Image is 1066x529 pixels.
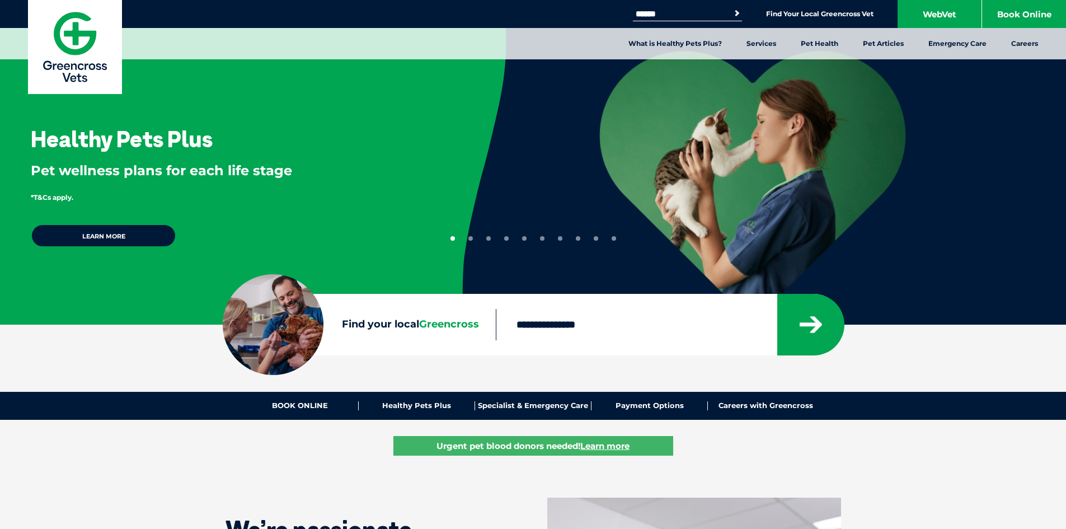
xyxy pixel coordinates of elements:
[591,401,708,410] a: Payment Options
[594,236,598,241] button: 9 of 10
[612,236,616,241] button: 10 of 10
[31,161,426,180] p: Pet wellness plans for each life stage
[731,8,743,19] button: Search
[576,236,580,241] button: 8 of 10
[31,224,176,247] a: Learn more
[31,193,73,202] span: *T&Cs apply.
[522,236,527,241] button: 5 of 10
[851,28,916,59] a: Pet Articles
[788,28,851,59] a: Pet Health
[486,236,491,241] button: 3 of 10
[242,401,359,410] a: BOOK ONLINE
[999,28,1050,59] a: Careers
[708,401,824,410] a: Careers with Greencross
[616,28,734,59] a: What is Healthy Pets Plus?
[419,318,479,330] span: Greencross
[359,401,475,410] a: Healthy Pets Plus
[475,401,591,410] a: Specialist & Emergency Care
[450,236,455,241] button: 1 of 10
[580,441,630,451] u: Learn more
[223,316,496,333] label: Find your local
[504,236,509,241] button: 4 of 10
[734,28,788,59] a: Services
[916,28,999,59] a: Emergency Care
[540,236,544,241] button: 6 of 10
[31,128,213,150] h3: Healthy Pets Plus
[468,236,473,241] button: 2 of 10
[766,10,874,18] a: Find Your Local Greencross Vet
[393,436,673,456] a: Urgent pet blood donors needed!Learn more
[558,236,562,241] button: 7 of 10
